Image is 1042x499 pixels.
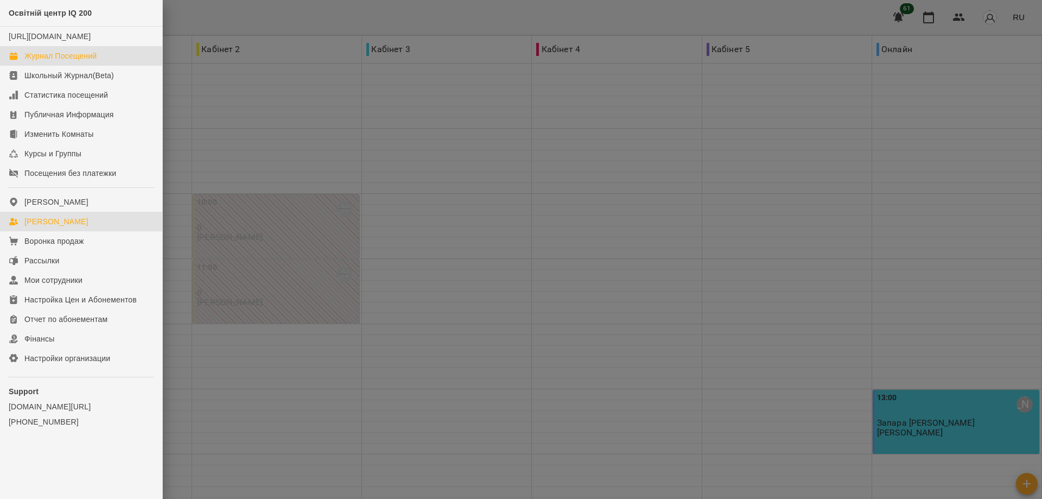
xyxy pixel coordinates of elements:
div: Отчет по абонементам [24,314,107,325]
div: Курсы и Группы [24,148,81,159]
a: [PHONE_NUMBER] [9,416,154,427]
div: Рассылки [24,255,59,266]
a: [URL][DOMAIN_NAME] [9,32,91,41]
div: Журнал Посещений [24,50,97,61]
div: Школьный Журнал(Beta) [24,70,114,81]
div: Настройка Цен и Абонементов [24,294,137,305]
a: [DOMAIN_NAME][URL] [9,401,154,412]
div: [PERSON_NAME] [24,197,88,207]
div: Мои сотрудники [24,275,82,286]
div: Статистика посещений [24,90,108,100]
div: Воронка продаж [24,236,84,247]
div: Фінансы [24,333,54,344]
div: Публичная Информация [24,109,114,120]
div: Настройки организации [24,353,110,364]
div: Изменить Комнаты [24,129,94,140]
div: [PERSON_NAME] [24,216,88,227]
div: Посещения без платежки [24,168,116,179]
p: Support [9,386,154,397]
span: Освітній центр IQ 200 [9,9,92,17]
